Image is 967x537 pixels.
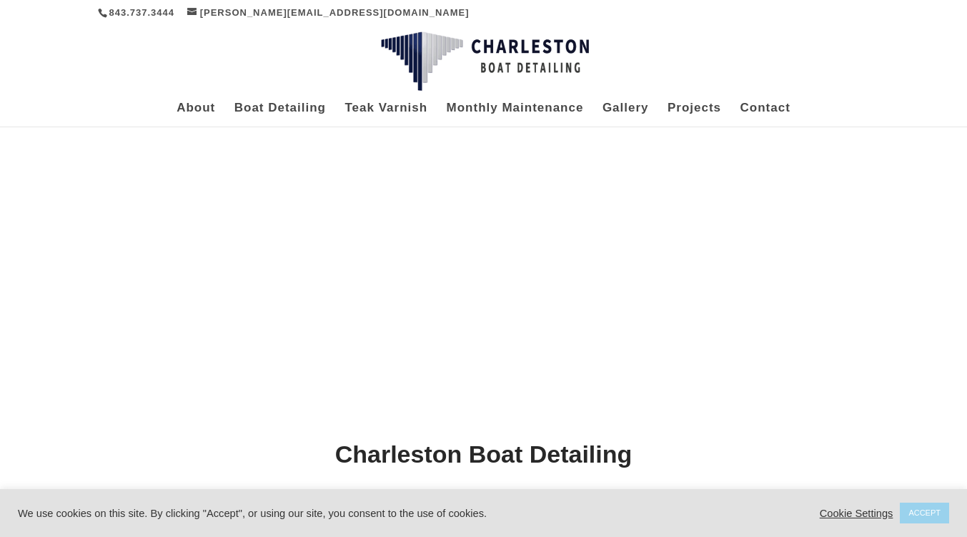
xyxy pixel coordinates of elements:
[187,7,470,18] a: [PERSON_NAME][EMAIL_ADDRESS][DOMAIN_NAME]
[109,7,175,18] a: 843.737.3444
[344,103,427,127] a: Teak Varnish
[98,442,870,473] h1: Charleston Boat Detailing
[602,103,649,127] a: Gallery
[475,364,480,369] a: 2
[668,103,721,127] a: Projects
[487,364,492,369] a: 3
[177,103,215,127] a: About
[500,364,505,369] a: 4
[820,507,893,520] a: Cookie Settings
[447,103,584,127] a: Monthly Maintenance
[381,31,589,92] img: Charleston Boat Detailing
[18,507,670,520] div: We use cookies on this site. By clicking "Accept", or using our site, you consent to the use of c...
[234,103,326,127] a: Boat Detailing
[740,103,790,127] a: Contact
[900,503,949,523] a: ACCEPT
[463,364,468,369] a: 1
